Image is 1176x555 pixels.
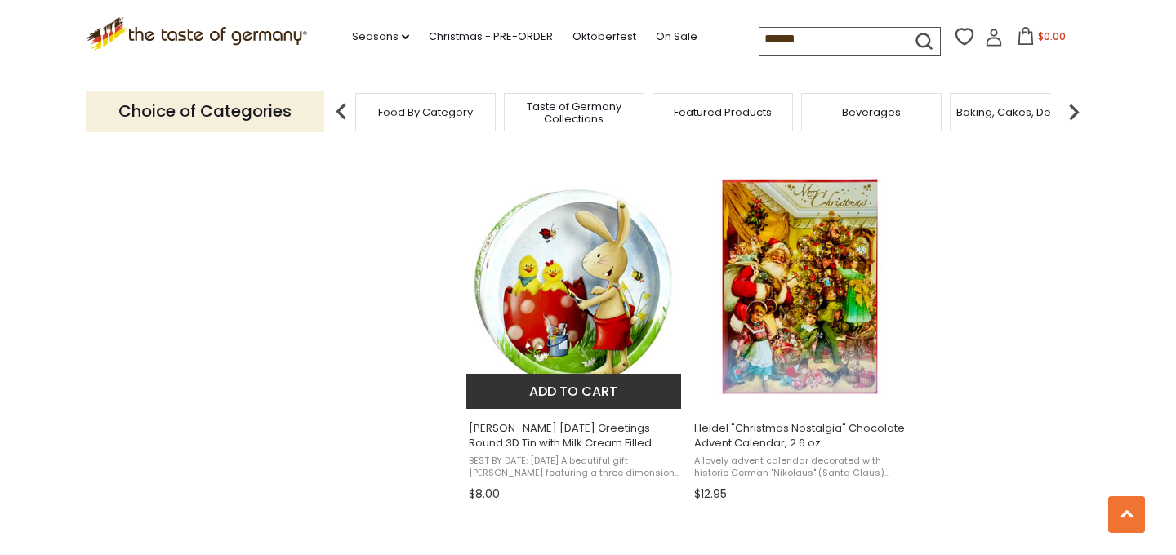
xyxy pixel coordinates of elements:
a: Christmas - PRE-ORDER [429,28,553,46]
a: Heidel Easter Greetings Round 3D Tin with Milk Cream Filled Chocolates, 3.4 oz - DEAL [466,164,683,507]
img: next arrow [1058,95,1090,128]
img: previous arrow [325,95,358,128]
button: Add to cart [466,374,681,409]
span: $12.95 [694,486,727,503]
a: Taste of Germany Collections [509,100,639,125]
a: Oktoberfest [572,28,636,46]
span: A lovely advent calendar decorated with historic German "Nikolaus" (Santa Claus) designs and fill... [694,455,906,480]
img: Heidel Easter Greetings Round 3D Tin with Milk Cream Filled Chocolates, 3.4 oz - DEAL [466,179,683,395]
button: $0.00 [1006,27,1076,51]
span: Heidel "Christmas Nostalgia" Chocolate Advent Calendar, 2.6 oz [694,421,906,451]
span: $0.00 [1038,29,1066,43]
a: Seasons [352,28,409,46]
p: Choice of Categories [86,91,324,131]
span: $8.00 [469,486,500,503]
a: On Sale [656,28,697,46]
a: Featured Products [674,106,772,118]
span: BEST BY DATE: [DATE] A beautiful gift [PERSON_NAME] featuring a three dimension design lid with [... [469,455,680,480]
a: Baking, Cakes, Desserts [956,106,1083,118]
a: Beverages [842,106,901,118]
span: [PERSON_NAME] [DATE] Greetings Round 3D Tin with Milk Cream Filled Chocolates, 3.4 oz - DEAL [469,421,680,451]
a: Heidel [692,164,908,507]
a: Food By Category [378,106,473,118]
